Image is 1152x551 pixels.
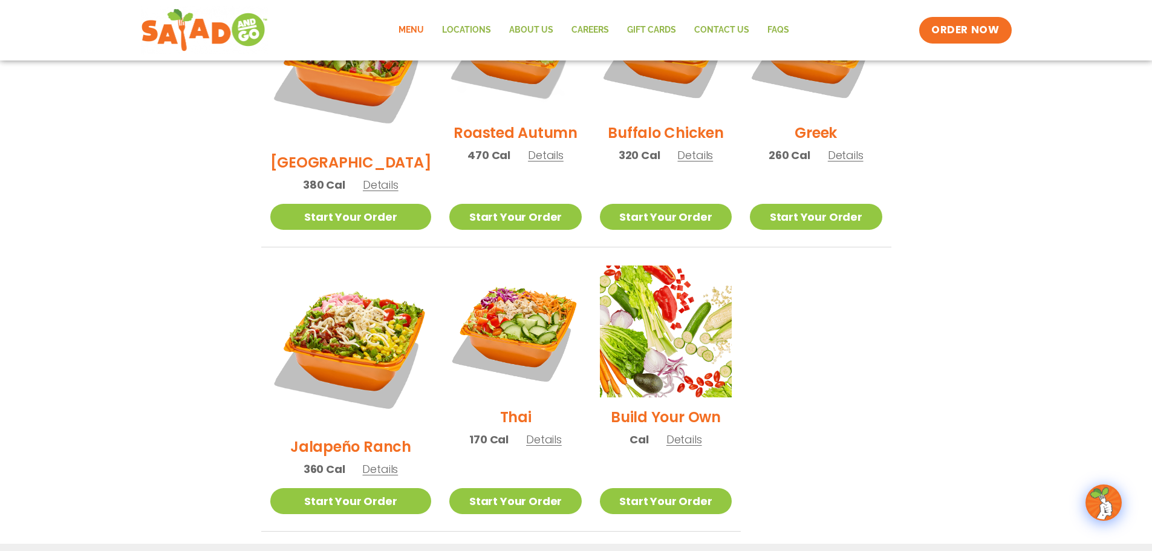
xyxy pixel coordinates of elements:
h2: Roasted Autumn [454,122,578,143]
a: Start Your Order [270,204,432,230]
a: Start Your Order [270,488,432,514]
h2: Jalapeño Ranch [290,436,411,457]
span: 170 Cal [469,431,509,448]
span: Details [528,148,564,163]
span: Details [362,461,398,477]
span: 360 Cal [304,461,345,477]
span: Details [677,148,713,163]
a: Start Your Order [449,204,581,230]
span: 470 Cal [467,147,510,163]
span: Details [363,177,399,192]
a: Locations [433,16,500,44]
span: 380 Cal [303,177,345,193]
span: ORDER NOW [931,23,999,37]
a: GIFT CARDS [618,16,685,44]
span: 320 Cal [619,147,660,163]
a: Contact Us [685,16,758,44]
a: Menu [389,16,433,44]
nav: Menu [389,16,798,44]
h2: Greek [795,122,837,143]
img: Product photo for Thai Salad [449,266,581,397]
a: Start Your Order [750,204,882,230]
span: 260 Cal [769,147,810,163]
a: About Us [500,16,562,44]
img: Product photo for Build Your Own [600,266,732,397]
h2: Build Your Own [611,406,721,428]
a: Careers [562,16,618,44]
span: Cal [630,431,648,448]
img: Product photo for Jalapeño Ranch Salad [270,266,432,427]
img: wpChatIcon [1087,486,1121,520]
h2: [GEOGRAPHIC_DATA] [270,152,432,173]
a: Start Your Order [449,488,581,514]
h2: Thai [500,406,532,428]
img: new-SAG-logo-768×292 [141,6,268,54]
span: Details [828,148,864,163]
a: ORDER NOW [919,17,1011,44]
a: Start Your Order [600,488,732,514]
h2: Buffalo Chicken [608,122,723,143]
span: Details [666,432,702,447]
a: FAQs [758,16,798,44]
span: Details [526,432,562,447]
a: Start Your Order [600,204,732,230]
